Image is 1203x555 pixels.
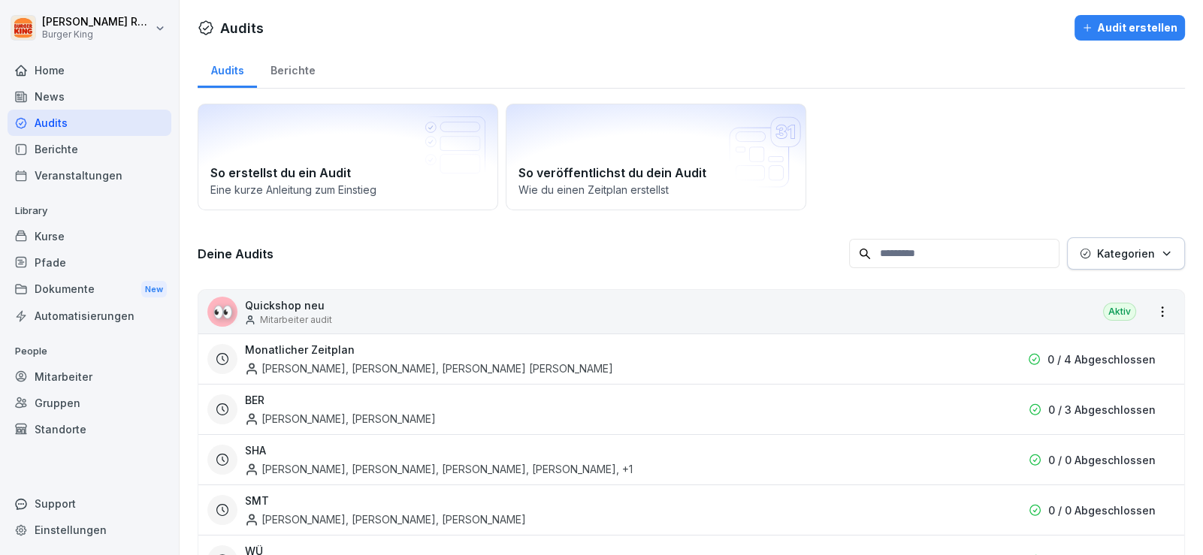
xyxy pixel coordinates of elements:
[518,182,793,198] p: Wie du einen Zeitplan erstellst
[42,29,152,40] p: Burger King
[245,297,332,313] p: Quickshop neu
[1097,246,1155,261] p: Kategorien
[198,246,842,262] h3: Deine Audits
[8,303,171,329] a: Automatisierungen
[210,182,485,198] p: Eine kurze Anleitung zum Einstieg
[8,490,171,517] div: Support
[8,276,171,303] div: Dokumente
[260,313,332,327] p: Mitarbeiter audit
[220,18,264,38] h1: Audits
[257,50,328,88] a: Berichte
[8,517,171,543] a: Einstellungen
[518,164,793,182] h2: So veröffentlichst du dein Audit
[8,57,171,83] a: Home
[245,442,266,458] h3: SHA
[245,411,436,427] div: [PERSON_NAME], [PERSON_NAME]
[1048,502,1156,518] p: 0 / 0 Abgeschlossen
[8,276,171,303] a: DokumenteNew
[245,342,355,357] h3: Monatlicher Zeitplan
[506,104,806,210] a: So veröffentlichst du dein AuditWie du einen Zeitplan erstellst
[245,493,269,508] h3: SMT
[8,223,171,249] a: Kurse
[8,199,171,223] p: Library
[1048,452,1156,468] p: 0 / 0 Abgeschlossen
[42,16,152,29] p: [PERSON_NAME] Rohrich
[198,50,257,88] a: Audits
[245,360,613,376] div: [PERSON_NAME], [PERSON_NAME], [PERSON_NAME] [PERSON_NAME]
[1047,351,1156,367] p: 0 / 4 Abgeschlossen
[245,392,264,408] h3: BER
[198,104,498,210] a: So erstellst du ein AuditEine kurze Anleitung zum Einstieg
[8,136,171,162] a: Berichte
[207,297,237,327] div: 👀
[1082,20,1177,36] div: Audit erstellen
[1075,15,1185,41] button: Audit erstellen
[210,164,485,182] h2: So erstellst du ein Audit
[245,461,633,477] div: [PERSON_NAME], [PERSON_NAME], [PERSON_NAME], [PERSON_NAME] , +1
[8,390,171,416] a: Gruppen
[8,83,171,110] a: News
[8,110,171,136] a: Audits
[8,249,171,276] a: Pfade
[1048,402,1156,418] p: 0 / 3 Abgeschlossen
[1067,237,1185,270] button: Kategorien
[245,511,526,527] div: [PERSON_NAME], [PERSON_NAME], [PERSON_NAME]
[8,363,171,390] a: Mitarbeiter
[1103,303,1136,321] div: Aktiv
[8,162,171,189] a: Veranstaltungen
[8,339,171,363] p: People
[8,416,171,442] a: Standorte
[141,281,167,298] div: New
